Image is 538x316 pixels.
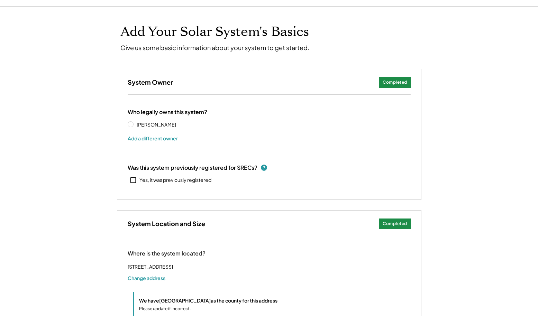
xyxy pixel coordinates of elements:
div: Completed [383,221,407,227]
button: Add a different owner [128,133,178,143]
label: [PERSON_NAME] [135,122,197,127]
h3: System Location and Size [128,220,205,227]
div: Was this system previously registered for SRECs? [128,164,257,171]
div: [STREET_ADDRESS] [128,262,173,271]
h3: System Owner [128,78,173,86]
div: Give us some basic information about your system to get started. [120,44,309,52]
button: Change address [128,275,165,281]
div: Who legally owns this system? [128,109,207,116]
div: Yes, it was previously registered [139,177,211,184]
u: [GEOGRAPHIC_DATA] [159,297,211,304]
div: Where is the system located? [128,250,206,257]
div: Completed [383,80,407,85]
h1: Add Your Solar System's Basics [120,24,418,40]
div: We have as the county for this address [139,297,277,304]
div: Please update if incorrect. [139,306,191,312]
